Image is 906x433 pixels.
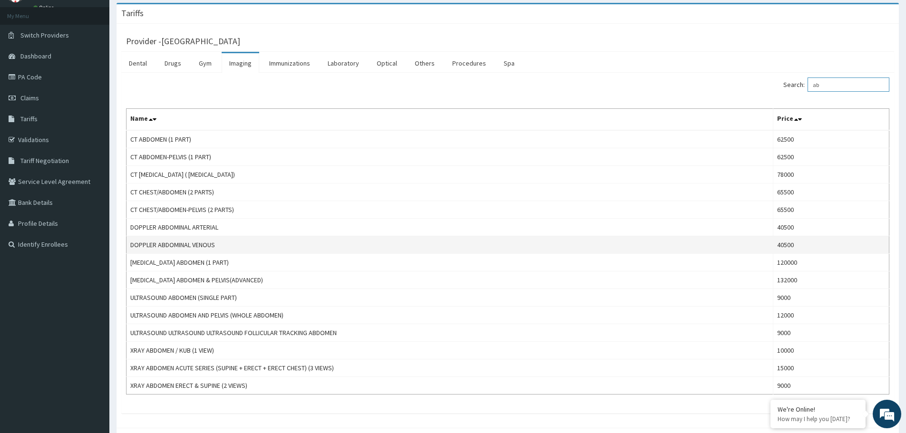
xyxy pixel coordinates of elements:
td: CT ABDOMEN-PELVIS (1 PART) [127,148,773,166]
td: ULTRASOUND ABDOMEN AND PELVIS (WHOLE ABDOMEN) [127,307,773,324]
span: We're online! [55,120,131,216]
td: 132000 [773,271,889,289]
a: Gym [191,53,219,73]
a: Procedures [445,53,494,73]
span: Switch Providers [20,31,69,39]
span: Tariff Negotiation [20,156,69,165]
th: Name [127,109,773,131]
td: 15000 [773,359,889,377]
input: Search: [808,77,889,92]
div: Chat with us now [49,53,160,66]
td: CT ABDOMEN (1 PART) [127,130,773,148]
div: We're Online! [778,405,858,414]
td: [MEDICAL_DATA] ABDOMEN (1 PART) [127,254,773,271]
div: Minimize live chat window [156,5,179,28]
h3: Tariffs [121,9,144,18]
td: ULTRASOUND ABDOMEN (SINGLE PART) [127,289,773,307]
img: d_794563401_company_1708531726252_794563401 [18,48,39,71]
td: 62500 [773,130,889,148]
td: 9000 [773,324,889,342]
td: 120000 [773,254,889,271]
label: Search: [783,77,889,92]
a: Spa [496,53,522,73]
span: Dashboard [20,52,51,60]
td: CT CHEST/ABDOMEN (2 PARTS) [127,183,773,201]
a: Online [33,4,56,11]
span: Tariffs [20,115,38,123]
td: 65500 [773,183,889,201]
a: Imaging [222,53,259,73]
td: XRAY ABDOMEN ACUTE SERIES (SUPINE + ERECT + ERECT CHEST) (3 VIEWS) [127,359,773,377]
td: 9000 [773,289,889,307]
td: 12000 [773,307,889,324]
a: Immunizations [262,53,318,73]
span: Claims [20,94,39,102]
td: 40500 [773,219,889,236]
td: CT CHEST/ABDOMEN-PELVIS (2 PARTS) [127,201,773,219]
td: 10000 [773,342,889,359]
a: Others [407,53,442,73]
a: Drugs [157,53,189,73]
textarea: Type your message and hit 'Enter' [5,260,181,293]
h3: Provider - [GEOGRAPHIC_DATA] [126,37,240,46]
td: XRAY ABDOMEN / KUB (1 VIEW) [127,342,773,359]
td: XRAY ABDOMEN ERECT & SUPINE (2 VIEWS) [127,377,773,395]
td: 65500 [773,201,889,219]
td: CT [MEDICAL_DATA] ( [MEDICAL_DATA]) [127,166,773,183]
td: 62500 [773,148,889,166]
td: ULTRASOUND ULTRASOUND ULTRASOUND FOLLICULAR TRACKING ABDOMEN [127,324,773,342]
th: Price [773,109,889,131]
a: Laboratory [320,53,367,73]
td: DOPPLER ABDOMINAL ARTERIAL [127,219,773,236]
td: 78000 [773,166,889,183]
td: [MEDICAL_DATA] ABDOMEN & PELVIS(ADVANCED) [127,271,773,289]
a: Dental [121,53,155,73]
a: Optical [369,53,405,73]
td: 40500 [773,236,889,254]
td: 9000 [773,377,889,395]
p: How may I help you today? [778,415,858,423]
td: DOPPLER ABDOMINAL VENOUS [127,236,773,254]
